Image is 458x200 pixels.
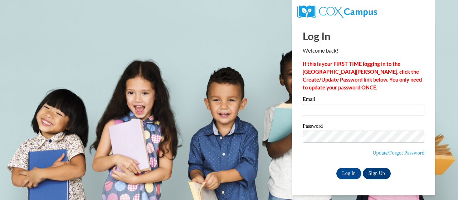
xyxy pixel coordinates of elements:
[303,47,424,55] p: Welcome back!
[303,123,424,131] label: Password
[336,168,361,179] input: Log In
[297,5,377,18] img: COX Campus
[303,29,424,43] h1: Log In
[303,97,424,104] label: Email
[303,61,422,91] strong: If this is your FIRST TIME logging in to the [GEOGRAPHIC_DATA][PERSON_NAME], click the Create/Upd...
[363,168,391,179] a: Sign Up
[372,150,424,156] a: Update/Forgot Password
[297,8,377,14] a: COX Campus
